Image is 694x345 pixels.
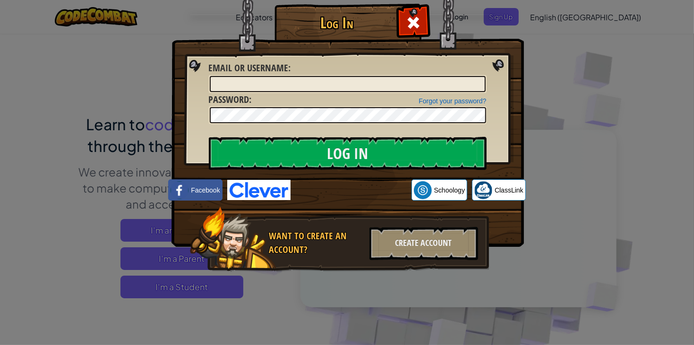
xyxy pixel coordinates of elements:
a: Forgot your password? [419,97,486,105]
span: ClassLink [495,185,523,195]
div: Want to create an account? [269,229,364,256]
span: Password [209,93,249,106]
span: Email or Username [209,61,289,74]
img: clever-logo-blue.png [227,180,291,200]
label: : [209,61,291,75]
label: : [209,93,252,107]
img: schoology.png [414,181,432,199]
img: facebook_small.png [171,181,188,199]
img: classlink-logo-small.png [474,181,492,199]
div: Create Account [369,227,478,260]
span: Facebook [191,185,220,195]
input: Log In [209,137,487,170]
iframe: Sign in with Google Button [291,180,411,201]
span: Schoology [434,185,465,195]
h1: Log In [277,15,397,31]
